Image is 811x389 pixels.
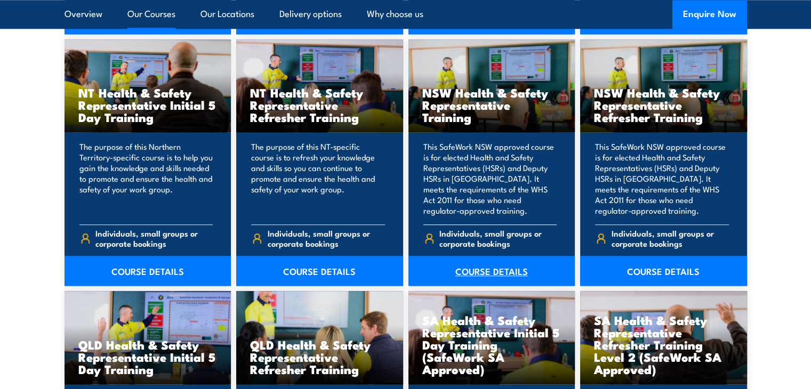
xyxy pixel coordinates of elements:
[422,314,561,375] h3: SA Health & Safety Representative Initial 5 Day Training (SafeWork SA Approved)
[79,141,213,216] p: The purpose of this Northern Territory-specific course is to help you gain the knowledge and skil...
[612,228,729,248] span: Individuals, small groups or corporate bookings
[250,338,389,375] h3: QLD Health & Safety Representative Refresher Training
[78,86,218,123] h3: NT Health & Safety Representative Initial 5 Day Training
[268,228,385,248] span: Individuals, small groups or corporate bookings
[250,86,389,123] h3: NT Health & Safety Representative Refresher Training
[408,256,575,286] a: COURSE DETAILS
[251,141,385,216] p: The purpose of this NT-specific course is to refresh your knowledge and skills so you can continu...
[65,256,231,286] a: COURSE DETAILS
[423,141,557,216] p: This SafeWork NSW approved course is for elected Health and Safety Representatives (HSRs) and Dep...
[594,86,733,123] h3: NSW Health & Safety Representative Refresher Training
[439,228,557,248] span: Individuals, small groups or corporate bookings
[580,256,747,286] a: COURSE DETAILS
[422,86,561,123] h3: NSW Health & Safety Representative Training
[95,228,213,248] span: Individuals, small groups or corporate bookings
[594,314,733,375] h3: SA Health & Safety Representative Refresher Training Level 2 (SafeWork SA Approved)
[236,256,403,286] a: COURSE DETAILS
[78,338,218,375] h3: QLD Health & Safety Representative Initial 5 Day Training
[595,141,729,216] p: This SafeWork NSW approved course is for elected Health and Safety Representatives (HSRs) and Dep...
